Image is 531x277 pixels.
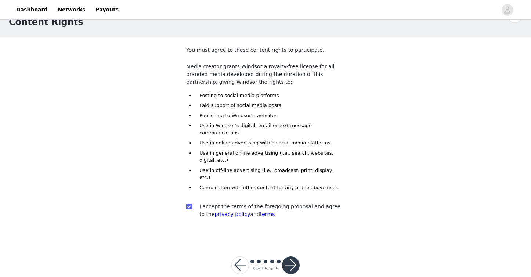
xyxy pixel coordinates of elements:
[195,112,345,119] li: Publishing to Windsor's websites
[199,204,340,217] span: I accept the terms of the foregoing proposal and agree to the and
[504,4,511,16] div: avatar
[195,150,345,164] li: Use in general online advertising (i.e., search, websites, digital, etc.)
[195,122,345,136] li: Use in Windsor's digital, email or text message communications
[260,211,275,217] a: terms
[53,1,90,18] a: Networks
[195,184,345,191] li: Combination with other content for any of the above uses.
[252,265,278,273] div: Step 5 of 5
[195,139,345,147] li: Use in online advertising within social media platforms
[214,211,250,217] a: privacy policy
[186,46,345,54] p: You must agree to these content rights to participate.
[9,15,83,29] h1: Content Rights
[195,102,345,109] li: Paid support of social media posts
[195,167,345,181] li: Use in off-line advertising (i.e., broadcast, print, display, etc.)
[91,1,123,18] a: Payouts
[186,63,345,86] p: Media creator grants Windsor a royalty-free license for all branded media developed during the du...
[12,1,52,18] a: Dashboard
[195,92,345,99] li: Posting to social media platforms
